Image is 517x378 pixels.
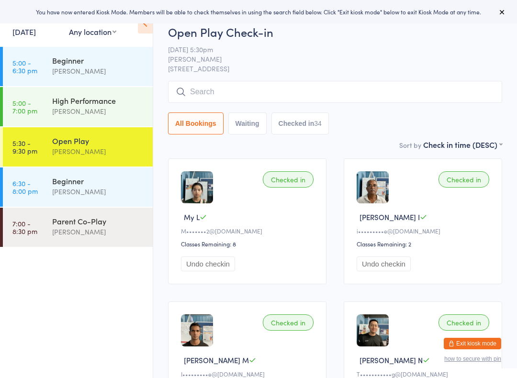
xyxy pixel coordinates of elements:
span: [PERSON_NAME] [168,54,487,64]
div: [PERSON_NAME] [52,226,145,237]
img: image1725495516.png [357,171,389,203]
div: Checked in [263,314,314,331]
div: Classes Remaining: 8 [181,240,316,248]
img: image1744244366.png [357,314,389,346]
span: [PERSON_NAME] I [360,212,420,222]
span: [STREET_ADDRESS] [168,64,502,73]
div: [PERSON_NAME] [52,146,145,157]
div: 34 [314,120,322,127]
div: You have now entered Kiosk Mode. Members will be able to check themselves in using the search fie... [15,8,502,16]
div: T•••••••••••g@[DOMAIN_NAME] [357,370,492,378]
time: 7:00 - 8:30 pm [12,220,37,235]
time: 5:00 - 7:00 pm [12,99,37,114]
div: Checked in [438,171,489,188]
label: Sort by [399,140,421,150]
img: image1722295005.png [181,314,213,346]
div: [PERSON_NAME] [52,186,145,197]
h2: Open Play Check-in [168,24,502,40]
img: image1756770757.png [181,171,213,203]
a: 5:00 -7:00 pmHigh Performance[PERSON_NAME] [3,87,153,126]
div: Classes Remaining: 2 [357,240,492,248]
button: Checked in34 [271,112,329,134]
div: Check in time (DESC) [423,139,502,150]
div: Beginner [52,55,145,66]
a: 5:30 -9:30 pmOpen Play[PERSON_NAME] [3,127,153,167]
div: i•••••••••e@[DOMAIN_NAME] [357,227,492,235]
button: how to secure with pin [444,356,501,362]
span: [DATE] 5:30pm [168,44,487,54]
div: Beginner [52,176,145,186]
div: [PERSON_NAME] [52,106,145,117]
div: M•••••••2@[DOMAIN_NAME] [181,227,316,235]
time: 5:00 - 6:30 pm [12,59,37,74]
div: Checked in [438,314,489,331]
div: Checked in [263,171,314,188]
button: Undo checkin [357,256,411,271]
div: High Performance [52,95,145,106]
div: [PERSON_NAME] [52,66,145,77]
div: Any location [69,26,116,37]
div: Open Play [52,135,145,146]
button: Waiting [228,112,267,134]
time: 5:30 - 9:30 pm [12,139,37,155]
a: 7:00 -8:30 pmParent Co-Play[PERSON_NAME] [3,208,153,247]
a: 5:00 -6:30 pmBeginner[PERSON_NAME] [3,47,153,86]
time: 6:30 - 8:00 pm [12,179,38,195]
button: All Bookings [168,112,224,134]
span: My L [184,212,200,222]
a: [DATE] [12,26,36,37]
span: [PERSON_NAME] M [184,355,249,365]
a: 6:30 -8:00 pmBeginner[PERSON_NAME] [3,167,153,207]
div: Parent Co-Play [52,216,145,226]
button: Exit kiosk mode [444,338,501,349]
div: I•••••••••e@[DOMAIN_NAME] [181,370,316,378]
span: [PERSON_NAME] N [360,355,423,365]
button: Undo checkin [181,256,235,271]
input: Search [168,81,502,103]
